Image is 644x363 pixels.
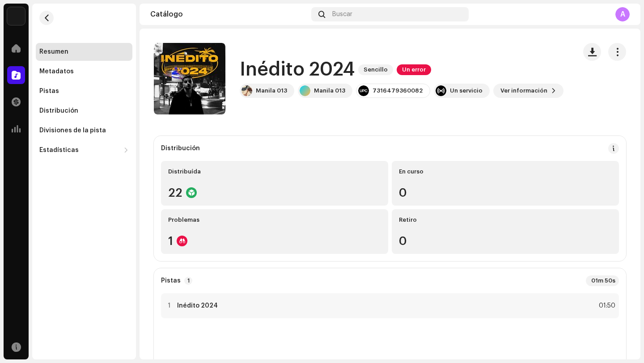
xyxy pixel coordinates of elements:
div: Metadatos [39,68,74,75]
div: Estadísticas [39,147,79,154]
img: a5955e85-32bb-4e82-bb7e-a6467d30f229 [241,85,252,96]
div: Divisiones de la pista [39,127,106,134]
span: Ver información [500,82,547,100]
div: Resumen [39,48,68,55]
div: En curso [399,168,612,175]
div: Manila 013 [256,87,287,94]
div: Distribuída [168,168,381,175]
strong: Inédito 2024 [177,302,218,309]
div: Catálogo [150,11,308,18]
div: A [615,7,630,21]
div: 01m 50s [586,275,619,286]
div: Distribución [39,107,78,114]
div: Pistas [39,88,59,95]
span: Un error [397,64,431,75]
re-m-nav-item: Divisiones de la pista [36,122,132,139]
div: 01:50 [596,300,615,311]
re-m-nav-item: Metadatos [36,63,132,80]
div: 7316479360082 [373,87,423,94]
div: Problemas [168,216,381,224]
re-m-nav-item: Resumen [36,43,132,61]
h1: Inédito 2024 [240,59,355,80]
div: Distribución [161,145,200,152]
span: Sencillo [358,64,393,75]
img: 297a105e-aa6c-4183-9ff4-27133c00f2e2 [7,7,25,25]
div: Manila 013 [314,87,345,94]
strong: Pistas [161,277,181,284]
button: Ver información [493,84,563,98]
re-m-nav-item: Distribución [36,102,132,120]
div: Retiro [399,216,612,224]
re-m-nav-item: Pistas [36,82,132,100]
span: Buscar [332,11,352,18]
div: Un servicio [450,87,483,94]
p-badge: 1 [184,277,192,285]
re-m-nav-dropdown: Estadísticas [36,141,132,159]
